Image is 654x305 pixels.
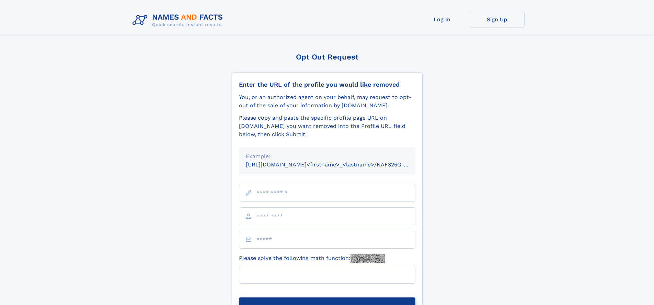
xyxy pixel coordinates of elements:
[130,11,229,30] img: Logo Names and Facts
[470,11,525,28] a: Sign Up
[246,161,428,168] small: [URL][DOMAIN_NAME]<firstname>_<lastname>/NAF325G-xxxxxxxx
[246,152,409,161] div: Example:
[232,53,423,61] div: Opt Out Request
[239,81,415,88] div: Enter the URL of the profile you would like removed
[415,11,470,28] a: Log In
[239,114,415,139] div: Please copy and paste the specific profile page URL on [DOMAIN_NAME] you want removed into the Pr...
[239,93,415,110] div: You, or an authorized agent on your behalf, may request to opt-out of the sale of your informatio...
[239,254,385,263] label: Please solve the following math function:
